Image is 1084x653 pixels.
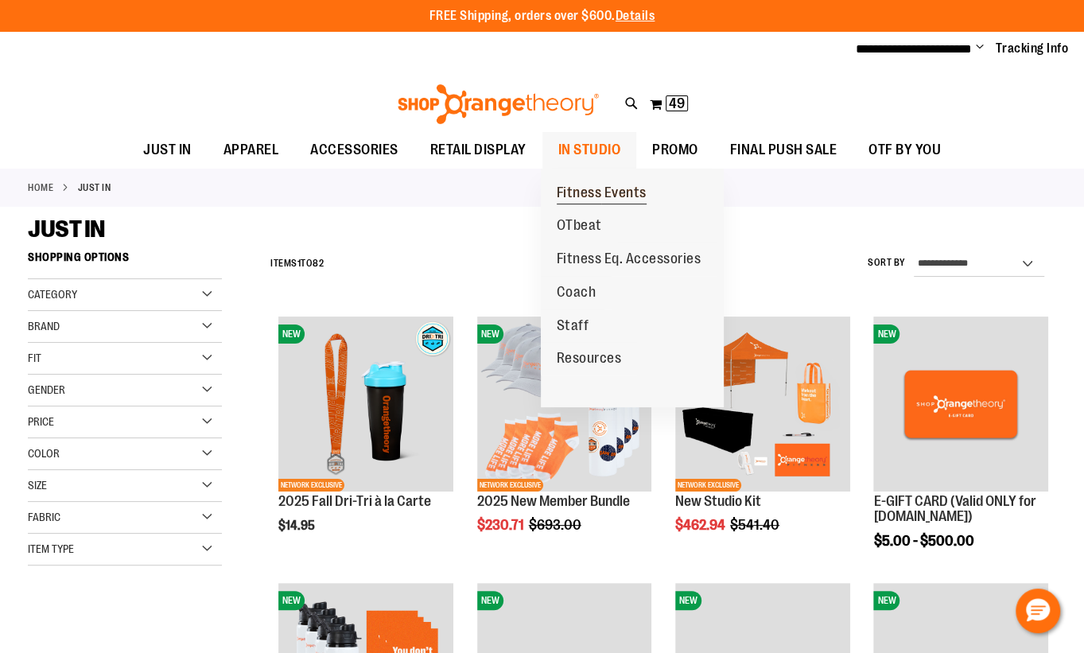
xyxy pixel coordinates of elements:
span: $14.95 [278,519,317,533]
span: $5.00 - $500.00 [873,533,973,549]
span: NEW [477,325,503,344]
span: $462.94 [675,517,728,533]
a: OTbeat [541,209,618,243]
span: RETAIL DISPLAY [430,132,526,168]
h2: Items to [270,251,324,276]
span: APPAREL [223,132,279,168]
a: Details [616,9,655,23]
a: E-GIFT CARD (Valid ONLY for ShopOrangetheory.com)NEW [873,317,1047,493]
span: Fitness Events [557,185,647,204]
span: Coach [557,284,596,304]
span: 49 [669,95,685,111]
span: IN STUDIO [558,132,621,168]
ul: IN STUDIO [541,169,724,407]
img: Shop Orangetheory [395,84,601,124]
a: 2025 New Member Bundle [477,493,630,509]
button: Account menu [976,41,984,56]
a: Tracking Info [996,40,1069,57]
span: Color [28,447,60,460]
a: RETAIL DISPLAY [414,132,542,169]
a: OTF BY YOU [853,132,957,169]
span: 1 [297,258,301,269]
div: product [865,309,1055,589]
span: Category [28,288,77,301]
a: ACCESSORIES [294,132,414,169]
span: Fit [28,352,41,364]
span: OTF BY YOU [868,132,941,168]
div: product [270,309,460,573]
span: NETWORK EXCLUSIVE [675,479,741,492]
a: IN STUDIO [542,132,637,169]
strong: Shopping Options [28,243,222,279]
span: Gender [28,383,65,396]
a: Resources [541,342,638,375]
span: Fitness Eq. Accessories [557,251,701,270]
a: New Studio KitNEWNETWORK EXCLUSIVE [675,317,849,493]
label: Sort By [868,256,906,270]
a: PROMO [636,132,714,169]
span: NEW [675,591,701,610]
span: NEW [873,591,899,610]
span: NEW [873,325,899,344]
a: Coach [541,276,612,309]
span: JUST IN [143,132,192,168]
a: 2025 New Member BundleNEWNETWORK EXCLUSIVE [477,317,651,493]
span: FINAL PUSH SALE [730,132,837,168]
img: 2025 Fall Dri-Tri à la Carte [278,317,453,491]
span: Size [28,479,47,492]
span: PROMO [652,132,698,168]
span: Fabric [28,511,60,523]
img: 2025 New Member Bundle [477,317,651,491]
a: FINAL PUSH SALE [714,132,853,169]
span: NEW [278,591,305,610]
span: NETWORK EXCLUSIVE [278,479,344,492]
a: JUST IN [127,132,208,168]
img: New Studio Kit [675,317,849,491]
div: product [667,309,857,573]
a: 2025 Fall Dri-Tri à la CarteNEWNETWORK EXCLUSIVE [278,317,453,493]
a: New Studio Kit [675,493,761,509]
span: OTbeat [557,217,602,237]
span: ACCESSORIES [310,132,398,168]
span: $693.00 [529,517,584,533]
a: Home [28,181,53,195]
strong: JUST IN [78,181,111,195]
span: NETWORK EXCLUSIVE [477,479,543,492]
img: E-GIFT CARD (Valid ONLY for ShopOrangetheory.com) [873,317,1047,491]
span: $230.71 [477,517,526,533]
a: E-GIFT CARD (Valid ONLY for [DOMAIN_NAME]) [873,493,1035,525]
span: JUST IN [28,216,105,243]
span: 82 [313,258,324,269]
span: Item Type [28,542,74,555]
a: APPAREL [208,132,295,169]
span: NEW [278,325,305,344]
span: NEW [477,591,503,610]
a: Staff [541,309,605,343]
span: Staff [557,317,589,337]
span: Price [28,415,54,428]
a: 2025 Fall Dri-Tri à la Carte [278,493,431,509]
div: product [469,309,659,573]
span: $541.40 [730,517,782,533]
button: Hello, have a question? Let’s chat. [1016,589,1060,633]
span: Brand [28,320,60,332]
a: Fitness Events [541,177,662,210]
span: Resources [557,350,622,370]
a: Fitness Eq. Accessories [541,243,717,276]
p: FREE Shipping, orders over $600. [429,7,655,25]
